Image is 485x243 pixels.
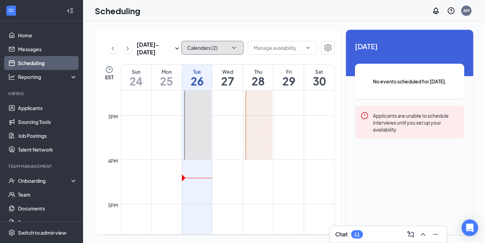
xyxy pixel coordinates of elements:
button: ChevronLeft [108,43,118,54]
div: Reporting [18,73,77,80]
span: [DATE] [355,41,464,52]
button: ComposeMessage [405,229,416,240]
h1: Scheduling [95,5,140,17]
h1: 28 [243,75,273,87]
h3: Chat [335,231,348,238]
span: No events scheduled for [DATE]. [369,78,450,85]
a: August 29, 2025 [274,65,304,90]
a: August 25, 2025 [152,65,182,90]
svg: ChevronLeft [109,44,116,53]
a: August 26, 2025 [182,65,212,90]
input: Manage availability [254,44,303,52]
div: 11 [354,232,360,237]
svg: WorkstreamLogo [8,7,15,14]
svg: ComposeMessage [406,230,415,238]
div: Onboarding [18,177,71,184]
h1: 25 [152,75,182,87]
button: ChevronRight [123,43,132,54]
div: Hiring [8,91,76,97]
a: August 30, 2025 [304,65,334,90]
a: Team [18,188,77,201]
svg: Clock [105,65,113,74]
svg: Minimize [431,230,440,238]
div: Sat [304,68,334,75]
a: Applicants [18,101,77,115]
a: Job Postings [18,129,77,143]
svg: Notifications [432,7,440,15]
div: Wed [212,68,242,75]
h3: [DATE] - [DATE] [137,41,173,56]
a: August 27, 2025 [212,65,242,90]
button: ChevronUp [418,229,429,240]
span: EST [105,74,113,81]
button: Settings [321,41,335,55]
div: Tue [182,68,212,75]
svg: SmallChevronDown [173,44,181,53]
a: Documents [18,201,77,215]
h1: 27 [212,75,242,87]
svg: ChevronDown [305,45,311,51]
div: Switch to admin view [18,229,66,236]
div: AM [463,8,469,13]
div: Sun [121,68,151,75]
div: Mon [152,68,182,75]
svg: ChevronUp [419,230,427,238]
div: 4pm [107,157,119,165]
a: Surveys [18,215,77,229]
svg: Error [360,111,369,120]
div: Thu [243,68,273,75]
button: Calendars (2)ChevronDown [181,41,244,55]
div: Fri [274,68,304,75]
svg: QuestionInfo [447,7,455,15]
div: Team Management [8,163,76,169]
div: Open Intercom Messenger [461,219,478,236]
a: Home [18,28,77,42]
h1: 29 [274,75,304,87]
div: Applicants are unable to schedule interviews until you set up your availability. [373,111,459,133]
a: Scheduling [18,56,77,70]
div: 5pm [107,201,119,209]
div: 3pm [107,113,119,120]
svg: UserCheck [8,177,15,184]
h1: 30 [304,75,334,87]
a: August 24, 2025 [121,65,151,90]
a: Messages [18,42,77,56]
svg: Settings [324,44,332,52]
svg: ChevronDown [231,44,238,51]
svg: Settings [8,229,15,236]
a: Talent Network [18,143,77,156]
h1: 26 [182,75,212,87]
a: Sourcing Tools [18,115,77,129]
button: Minimize [430,229,441,240]
a: August 28, 2025 [243,65,273,90]
svg: Collapse [67,7,74,14]
svg: Analysis [8,73,15,80]
a: Settings [321,41,335,56]
h1: 24 [121,75,151,87]
svg: ChevronRight [124,44,131,53]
